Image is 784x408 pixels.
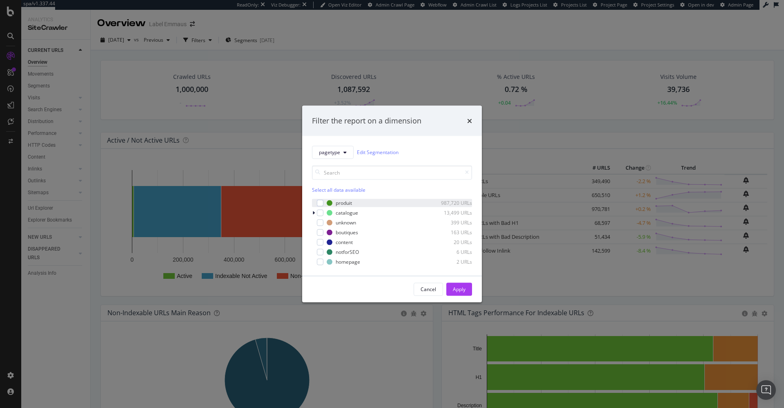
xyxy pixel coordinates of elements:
[756,380,776,400] div: Open Intercom Messenger
[312,165,472,179] input: Search
[336,200,352,206] div: produit
[432,249,472,256] div: 6 URLs
[336,239,353,246] div: content
[421,286,436,293] div: Cancel
[336,258,360,265] div: homepage
[432,200,472,206] div: 987,720 URLs
[414,282,443,296] button: Cancel
[336,219,356,226] div: unknown
[312,116,421,126] div: Filter the report on a dimension
[432,258,472,265] div: 2 URLs
[357,148,399,157] a: Edit Segmentation
[312,186,472,193] div: Select all data available
[336,249,359,256] div: notforSEO
[432,229,472,236] div: 163 URLs
[336,209,358,216] div: catalogue
[319,149,340,156] span: pagetype
[336,229,358,236] div: boutiques
[467,116,472,126] div: times
[446,282,472,296] button: Apply
[302,106,482,303] div: modal
[432,219,472,226] div: 399 URLs
[432,209,472,216] div: 13,499 URLs
[453,286,465,293] div: Apply
[432,239,472,246] div: 20 URLs
[312,146,354,159] button: pagetype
